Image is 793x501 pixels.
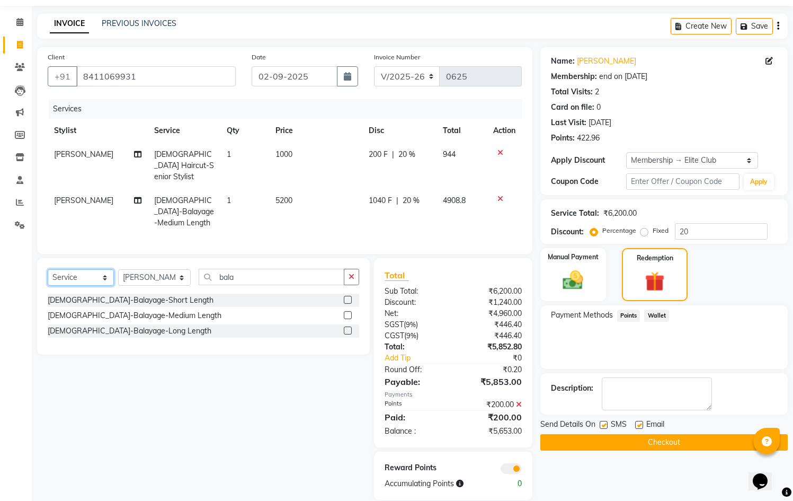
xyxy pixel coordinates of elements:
div: ₹5,852.80 [453,341,529,353]
div: 0 [596,102,601,113]
img: _gift.svg [639,269,671,294]
div: Service Total: [551,208,599,219]
span: 5200 [275,196,292,205]
div: Card on file: [551,102,594,113]
div: ₹446.40 [453,319,529,330]
div: Balance : [377,426,453,437]
span: CGST [385,331,404,340]
div: Name: [551,56,575,67]
button: Apply [744,174,774,190]
div: Sub Total: [377,286,453,297]
a: INVOICE [50,14,89,33]
span: 20 % [398,149,415,160]
iframe: chat widget [749,459,782,490]
th: Action [487,119,522,143]
label: Percentage [602,226,636,235]
label: Manual Payment [548,252,599,262]
div: ₹6,200.00 [603,208,637,219]
input: Enter Offer / Coupon Code [626,173,739,190]
th: Total [436,119,487,143]
div: Payments [385,390,522,399]
div: Services [49,99,530,119]
div: [DEMOGRAPHIC_DATA]-Balayage-Long Length [48,326,211,337]
span: 944 [443,150,456,159]
div: [DEMOGRAPHIC_DATA]-Balayage-Short Length [48,295,213,306]
div: Total Visits: [551,86,593,98]
div: Total: [377,341,453,353]
div: ₹446.40 [453,330,529,341]
span: Total [385,270,409,281]
label: Date [252,52,266,62]
div: Coupon Code [551,176,626,187]
div: ₹0 [466,353,529,364]
th: Qty [220,119,269,143]
div: Discount: [377,297,453,308]
span: 4908.8 [443,196,466,205]
div: Discount: [551,226,584,238]
span: 1 [227,196,231,205]
button: +91 [48,66,77,86]
div: ₹4,960.00 [453,308,529,319]
span: 9% [406,331,416,340]
div: Apply Discount [551,155,626,166]
div: 0 [492,478,530,489]
div: ₹0.20 [453,364,529,375]
span: [PERSON_NAME] [54,150,113,159]
div: Membership: [551,71,597,82]
span: [DEMOGRAPHIC_DATA] Haircut-Senior Stylist [154,150,214,181]
span: [PERSON_NAME] [54,196,113,205]
a: PREVIOUS INVOICES [102,19,176,28]
th: Disc [362,119,436,143]
div: ( ) [377,319,453,330]
div: ₹200.00 [453,411,529,424]
span: 1000 [275,150,292,159]
span: 9% [406,320,416,329]
div: Net: [377,308,453,319]
th: Stylist [48,119,148,143]
div: Description: [551,383,593,394]
div: Round Off: [377,364,453,375]
th: Price [269,119,362,143]
th: Service [148,119,220,143]
span: Email [646,419,664,432]
div: 2 [595,86,599,98]
div: ₹1,240.00 [453,297,529,308]
span: Wallet [644,310,669,322]
span: Payment Methods [551,310,613,321]
span: 20 % [403,195,420,206]
div: [DEMOGRAPHIC_DATA]-Balayage-Medium Length [48,310,221,321]
a: [PERSON_NAME] [577,56,636,67]
div: ₹5,853.00 [453,375,529,388]
div: 422.96 [577,133,600,144]
div: ₹5,653.00 [453,426,529,437]
div: end on [DATE] [599,71,647,82]
button: Save [736,18,773,34]
input: Search or Scan [199,269,344,285]
div: Points [377,399,453,410]
span: 200 F [369,149,388,160]
span: Send Details On [540,419,595,432]
span: Points [617,310,640,322]
button: Create New [671,18,732,34]
a: Add Tip [377,353,466,364]
span: 1 [227,150,231,159]
div: ₹200.00 [453,399,529,410]
div: Accumulating Points [377,478,491,489]
div: Reward Points [377,462,453,474]
span: 1040 F [369,195,392,206]
div: ( ) [377,330,453,341]
div: Paid: [377,411,453,424]
label: Client [48,52,65,62]
div: Payable: [377,375,453,388]
span: SGST [385,320,404,329]
img: _cash.svg [556,268,590,292]
span: [DEMOGRAPHIC_DATA]-Balayage-Medium Length [154,196,214,227]
div: ₹6,200.00 [453,286,529,297]
span: | [396,195,398,206]
button: Checkout [540,434,788,451]
div: Last Visit: [551,117,586,128]
div: [DATE] [589,117,611,128]
label: Invoice Number [374,52,420,62]
label: Fixed [653,226,669,235]
input: Search by Name/Mobile/Email/Code [76,66,236,86]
